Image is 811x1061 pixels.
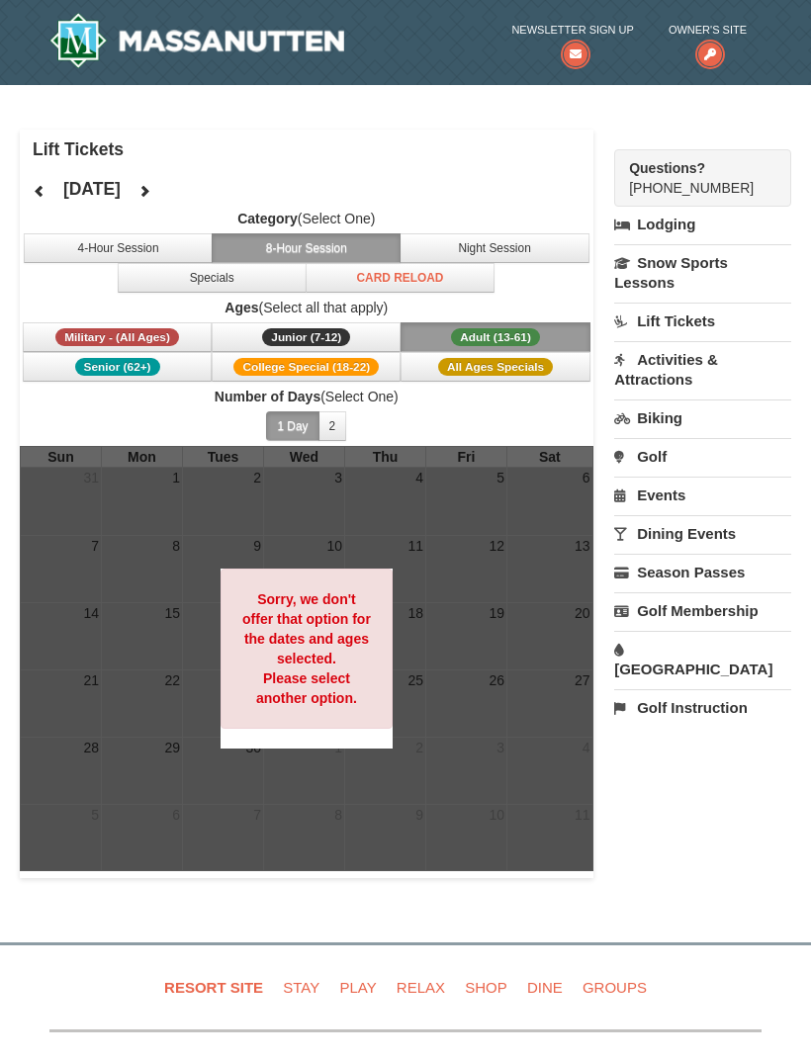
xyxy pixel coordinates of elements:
a: Lift Tickets [614,303,791,339]
a: Events [614,477,791,513]
a: Play [331,965,384,1010]
strong: Sorry, we don't offer that option for the dates and ages selected. Please select another option. [242,591,371,706]
a: Activities & Attractions [614,341,791,398]
a: Biking [614,399,791,436]
button: Military - (All Ages) [23,322,212,352]
button: Adult (13-61) [401,322,589,352]
span: All Ages Specials [438,358,553,376]
button: College Special (18-22) [212,352,401,382]
span: College Special (18-22) [233,358,379,376]
a: Relax [389,965,453,1010]
button: Card Reload [306,263,495,293]
label: (Select One) [20,387,593,406]
a: Dining Events [614,515,791,552]
h4: [DATE] [63,179,121,199]
a: Snow Sports Lessons [614,244,791,301]
a: [GEOGRAPHIC_DATA] [614,631,791,687]
span: Newsletter Sign Up [511,20,633,40]
span: Military - (All Ages) [55,328,179,346]
img: Massanutten Resort Logo [49,13,344,68]
a: Resort Site [156,965,271,1010]
a: Golf Membership [614,592,791,629]
a: Newsletter Sign Up [511,20,633,60]
a: Golf [614,438,791,475]
button: 4-Hour Session [24,233,213,263]
label: (Select all that apply) [20,298,593,317]
span: Senior (62+) [75,358,160,376]
button: All Ages Specials [401,352,589,382]
strong: Number of Days [215,389,320,404]
strong: Questions? [629,160,705,176]
span: [PHONE_NUMBER] [629,158,756,196]
a: Massanutten Resort [49,13,344,68]
a: Golf Instruction [614,689,791,726]
span: Junior (7-12) [262,328,350,346]
button: Junior (7-12) [212,322,401,352]
button: Senior (62+) [23,352,212,382]
a: Dine [519,965,571,1010]
span: Adult (13-61) [451,328,540,346]
span: Owner's Site [669,20,747,40]
strong: Ages [225,300,258,315]
label: (Select One) [20,209,593,228]
a: Stay [275,965,327,1010]
a: Lodging [614,207,791,242]
a: Owner's Site [669,20,747,60]
button: 8-Hour Session [212,233,401,263]
button: Specials [118,263,307,293]
button: 1 Day [266,411,318,441]
a: Shop [457,965,515,1010]
a: Season Passes [614,554,791,590]
strong: Category [237,211,298,226]
button: 2 [318,411,347,441]
button: Night Session [400,233,588,263]
h4: Lift Tickets [33,139,593,159]
a: Groups [575,965,655,1010]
